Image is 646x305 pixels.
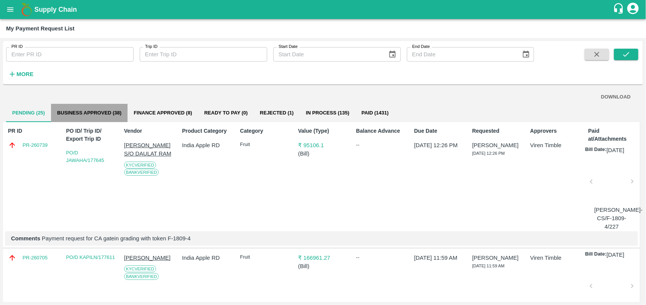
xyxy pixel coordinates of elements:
[6,104,51,122] button: Pending (25)
[530,127,580,135] p: Approvers
[6,47,134,62] input: Enter PR ID
[124,127,174,135] p: Vendor
[412,44,430,50] label: End Date
[298,262,348,270] p: ( Bill )
[356,141,406,149] div: --
[182,141,232,149] p: India Apple RD
[66,254,115,260] a: PO/D KAPILN/177611
[22,254,48,262] a: PR-260705
[198,104,254,122] button: Ready To Pay (0)
[6,68,35,81] button: More
[300,104,356,122] button: In Process (135)
[34,6,77,13] b: Supply Chain
[11,234,632,243] p: Payment request for CA gatein grading with token F-1809-4
[594,206,629,231] p: [PERSON_NAME]-CS/F-1809-4/227
[414,141,464,149] p: [DATE] 12:26 PM
[414,254,464,262] p: [DATE] 11:59 AM
[124,141,174,158] p: [PERSON_NAME] S/O DAULAT RAM
[254,104,300,122] button: Rejected (1)
[472,141,522,149] p: [PERSON_NAME]
[66,150,104,163] a: PO/D JAWAHA/177645
[11,235,40,241] b: Comments
[124,273,159,280] span: Bank Verified
[124,265,156,272] span: KYC Verified
[182,127,232,135] p: Product Category
[598,91,634,104] button: DOWNLOAD
[66,127,116,143] p: PO ID/ Trip ID/ Export Trip ID
[273,47,383,62] input: Start Date
[385,47,400,62] button: Choose date
[607,251,625,259] p: [DATE]
[472,264,505,268] span: [DATE] 11:59 AM
[530,254,580,262] p: Viren Timble
[19,2,34,17] img: logo
[16,71,33,77] strong: More
[298,149,348,158] p: ( Bill )
[585,146,606,154] p: Bill Date:
[298,127,348,135] p: Value (Type)
[472,254,522,262] p: [PERSON_NAME]
[240,254,290,261] p: Fruit
[613,3,626,16] div: customer-support
[145,44,158,50] label: Trip ID
[356,104,395,122] button: Paid (1431)
[414,127,464,135] p: Due Date
[140,47,267,62] input: Enter Trip ID
[240,127,290,135] p: Category
[2,1,19,18] button: open drawer
[588,127,638,143] p: Paid at/Attachments
[298,141,348,149] p: ₹ 95106.1
[279,44,298,50] label: Start Date
[356,254,406,261] div: --
[519,47,533,62] button: Choose date
[240,141,290,148] p: Fruit
[51,104,128,122] button: Business Approved (38)
[22,141,48,149] a: PR-260739
[128,104,198,122] button: Finance Approved (8)
[585,251,606,259] p: Bill Date:
[34,4,613,15] a: Supply Chain
[11,44,23,50] label: PR ID
[182,254,232,262] p: India Apple RD
[472,151,505,156] span: [DATE] 12:26 PM
[607,146,625,154] p: [DATE]
[124,254,174,262] p: [PERSON_NAME]
[124,169,159,176] span: Bank Verified
[356,127,406,135] p: Balance Advance
[6,24,75,33] div: My Payment Request List
[124,162,156,168] span: KYC Verified
[626,2,640,17] div: account of current user
[298,254,348,262] p: ₹ 166961.27
[472,127,522,135] p: Requested
[530,141,580,149] p: Viren Timble
[8,127,58,135] p: PR ID
[407,47,516,62] input: End Date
